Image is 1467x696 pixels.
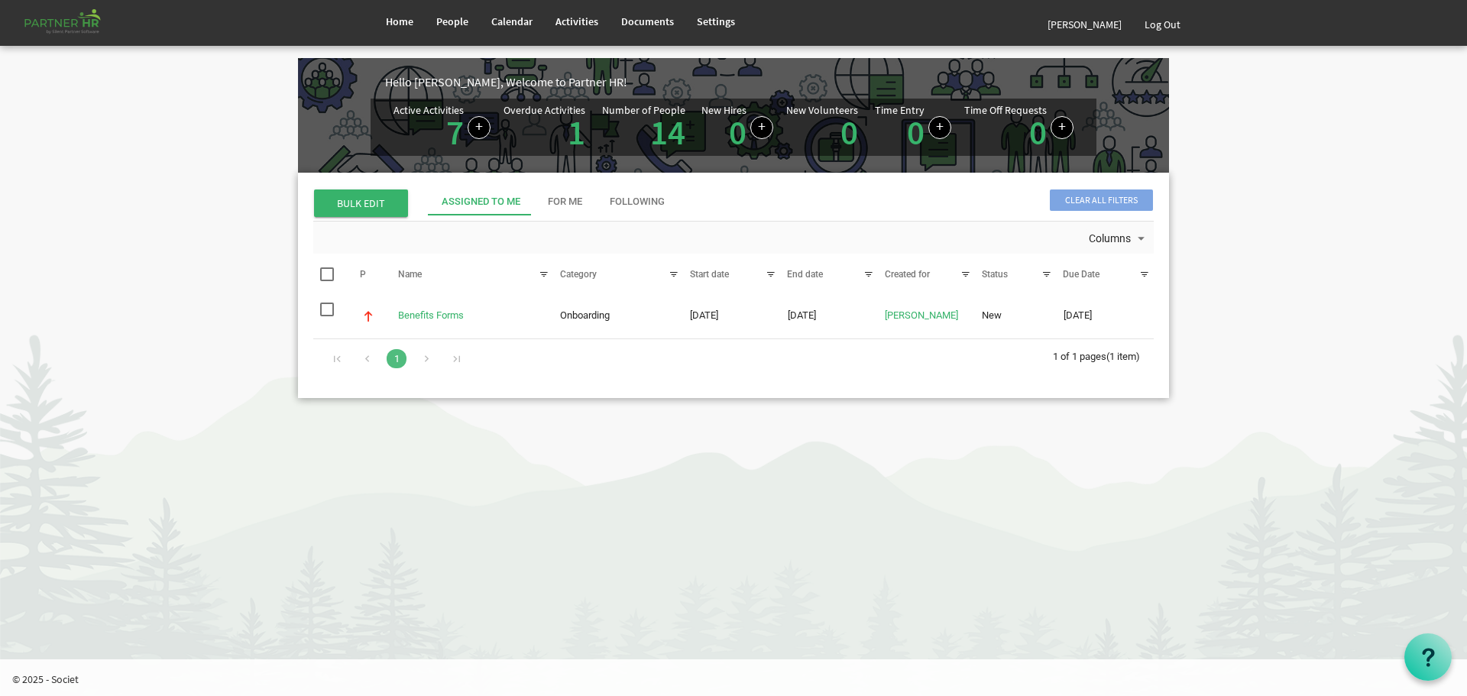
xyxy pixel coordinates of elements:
td: New column header Status [975,298,1056,334]
span: Documents [621,15,674,28]
div: Go to first page [327,347,348,368]
span: Status [982,269,1008,280]
div: Go to next page [416,347,437,368]
a: 0 [907,111,925,154]
div: Assigned To Me [442,195,520,209]
td: Benefits Forms is template cell column header Name [391,298,553,334]
div: Time Off Requests [964,105,1047,115]
div: Go to last page [446,347,467,368]
div: Hello [PERSON_NAME], Welcome to Partner HR! [385,73,1169,91]
div: People hired in the last 7 days [701,105,773,150]
td: 8/27/2025 column header Start date [683,298,780,334]
div: tab-header [428,188,1268,215]
span: Settings [697,15,735,28]
a: 0 [729,111,746,154]
div: New Volunteers [786,105,858,115]
span: Home [386,15,413,28]
p: © 2025 - Societ [12,672,1467,687]
a: [PERSON_NAME] [885,309,958,321]
div: Number of active time off requests [964,105,1074,150]
span: Due Date [1063,269,1099,280]
a: 0 [840,111,858,154]
div: Volunteer hired in the last 7 days [786,105,862,150]
div: Number of People [602,105,685,115]
button: Columns [1086,229,1151,249]
td: Fernando Domingo is template cell column header Created for [878,298,975,334]
span: People [436,15,468,28]
a: Goto Page 1 [387,349,406,368]
span: Columns [1087,229,1132,248]
div: For Me [548,195,582,209]
a: Log Out [1133,3,1192,46]
a: Create a new time off request [1051,116,1074,139]
div: Total number of active people in Partner HR [602,105,689,150]
img: High Priority [361,309,375,323]
div: Time Entry [875,105,925,115]
a: 0 [1029,111,1047,154]
a: Create a new Activity [468,116,491,139]
div: Number of Time Entries [875,105,951,150]
span: Calendar [491,15,533,28]
a: 1 [568,111,585,154]
span: BULK EDIT [314,189,408,217]
a: [PERSON_NAME] [1036,3,1133,46]
a: Log hours [928,116,951,139]
div: New Hires [701,105,746,115]
span: Activities [555,15,598,28]
span: Clear all filters [1050,189,1153,211]
a: 7 [446,111,464,154]
div: Number of active Activities in Partner HR [393,105,491,150]
span: Created for [885,269,930,280]
span: Name [398,269,422,280]
div: Overdue Activities [504,105,585,115]
a: 14 [650,111,685,154]
span: Start date [690,269,729,280]
td: 8/29/2025 column header Due Date [1057,298,1154,334]
div: 1 of 1 pages (1 item) [1053,339,1154,371]
div: Activities assigned to you for which the Due Date is passed [504,105,589,150]
span: P [360,269,366,280]
div: Active Activities [393,105,464,115]
td: 8/29/2025 column header End date [781,298,878,334]
div: Following [610,195,665,209]
div: Columns [1086,222,1151,254]
td: Onboarding column header Category [553,298,683,334]
span: Category [560,269,597,280]
td: checkbox [313,298,345,334]
span: (1 item) [1106,351,1140,362]
td: is template cell column header P [345,298,390,334]
a: Add new person to Partner HR [750,116,773,139]
div: Go to previous page [357,347,377,368]
span: 1 of 1 pages [1053,351,1106,362]
span: End date [787,269,823,280]
a: Benefits Forms [398,309,464,321]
